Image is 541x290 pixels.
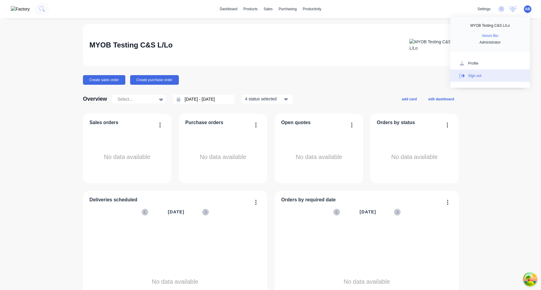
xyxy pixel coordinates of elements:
[90,39,173,51] div: MYOB Testing C&S L/Lo
[377,119,415,126] span: Orders by status
[185,119,223,126] span: Purchase orders
[450,69,530,81] button: Sign out
[300,5,324,14] div: productivity
[276,5,300,14] div: purchasing
[409,39,451,51] img: MYOB Testing C&S L/Lo
[83,75,125,85] button: Create sales order
[168,209,185,215] span: [DATE]
[468,61,478,66] div: Profile
[281,129,357,185] div: No data available
[360,209,376,215] span: [DATE]
[482,33,498,38] div: Aimon Bio
[11,6,30,12] img: Factory
[525,6,530,12] span: AB
[281,119,311,126] span: Open quotes
[245,96,283,102] div: 4 status selected
[450,57,530,69] button: Profile
[90,119,118,126] span: Sales orders
[83,93,107,105] div: Overview
[261,5,276,14] div: sales
[240,5,261,14] div: products
[281,196,336,203] span: Orders by required date
[479,40,501,45] div: Administrator
[242,95,293,104] button: 4 status selected
[475,5,494,14] div: settings
[398,95,421,103] button: add card
[130,75,179,85] button: Create purchase order
[470,23,510,28] div: MYOB Testing C&S L/Lo
[377,129,452,185] div: No data available
[90,129,165,185] div: No data available
[90,196,137,203] span: Deliveries scheduled
[185,129,261,185] div: No data available
[468,73,481,78] div: Sign out
[524,273,536,285] button: Open Tanstack query devtools
[424,95,458,103] button: edit dashboard
[217,5,240,14] a: dashboard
